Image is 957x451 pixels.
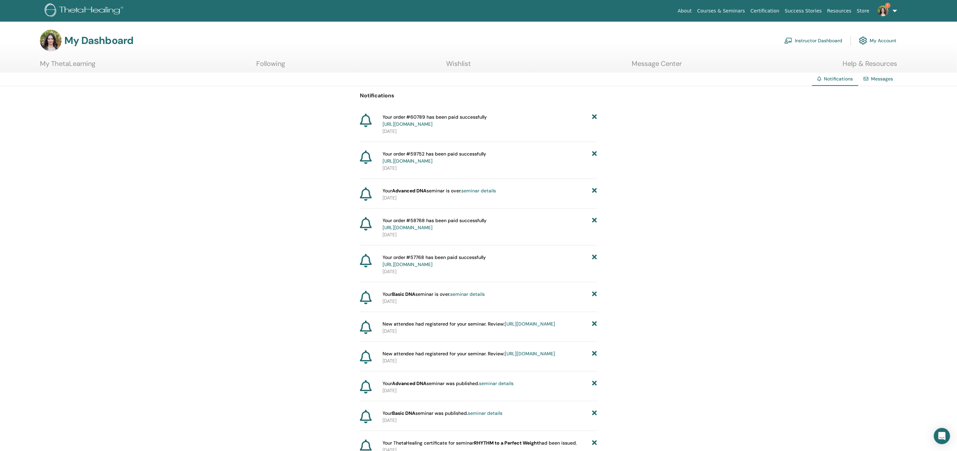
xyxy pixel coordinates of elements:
a: [URL][DOMAIN_NAME] [383,224,433,231]
a: Message Center [632,60,682,73]
span: Your order #57768 has been paid successfully [383,254,486,268]
span: Your seminar was published. [383,380,514,387]
a: seminar details [462,188,496,194]
span: Your order #59752 has been paid successfully [383,150,486,165]
span: Your seminar is over. [383,187,496,194]
strong: Basic DNA [392,291,416,297]
a: Following [257,60,285,73]
a: Success Stories [782,5,825,17]
a: Courses & Seminars [695,5,748,17]
span: New attendee had registered for your seminar. Review: [383,321,556,328]
a: Resources [825,5,854,17]
b: RHYTHM to a Perfect Weight [474,440,539,446]
p: [DATE] [383,268,597,275]
span: Your seminar was published. [383,410,503,417]
a: seminar details [479,380,514,386]
strong: Basic DNA [392,410,416,416]
span: Your order #60789 has been paid successfully [383,114,487,128]
span: New attendee had registered for your seminar. Review: [383,350,556,357]
p: [DATE] [383,357,597,364]
strong: Advanced DNA [392,380,427,386]
span: Your order #58768 has been paid successfully [383,217,487,231]
p: [DATE] [383,387,597,394]
img: default.jpg [40,30,62,51]
a: Certification [748,5,782,17]
img: cog.svg [859,35,867,46]
a: seminar details [451,291,485,297]
img: logo.png [45,3,126,19]
a: Instructor Dashboard [784,33,843,48]
p: [DATE] [383,298,597,305]
a: [URL][DOMAIN_NAME] [383,121,433,127]
p: Notifications [360,92,597,100]
a: Wishlist [446,60,471,73]
p: [DATE] [383,128,597,135]
a: Messages [871,76,893,82]
a: My ThetaLearning [40,60,95,73]
p: [DATE] [383,328,597,335]
a: [URL][DOMAIN_NAME] [383,158,433,164]
img: chalkboard-teacher.svg [784,38,792,44]
img: default.jpg [878,5,889,16]
a: [URL][DOMAIN_NAME] [383,261,433,267]
h3: My Dashboard [64,34,133,47]
span: Your seminar is over. [383,291,485,298]
a: seminar details [468,410,503,416]
span: 1 [885,3,891,8]
div: Open Intercom Messenger [934,428,950,444]
a: About [675,5,694,17]
p: [DATE] [383,231,597,238]
span: Your ThetaHealing certificate for seminar had been issued. [383,440,577,447]
span: Notifications [824,76,853,82]
a: Help & Resources [843,60,897,73]
p: [DATE] [383,194,597,201]
a: My Account [859,33,897,48]
p: [DATE] [383,165,597,172]
p: [DATE] [383,417,597,424]
a: [URL][DOMAIN_NAME] [505,351,556,357]
strong: Advanced DNA [392,188,427,194]
a: [URL][DOMAIN_NAME] [505,321,556,327]
a: Store [854,5,872,17]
